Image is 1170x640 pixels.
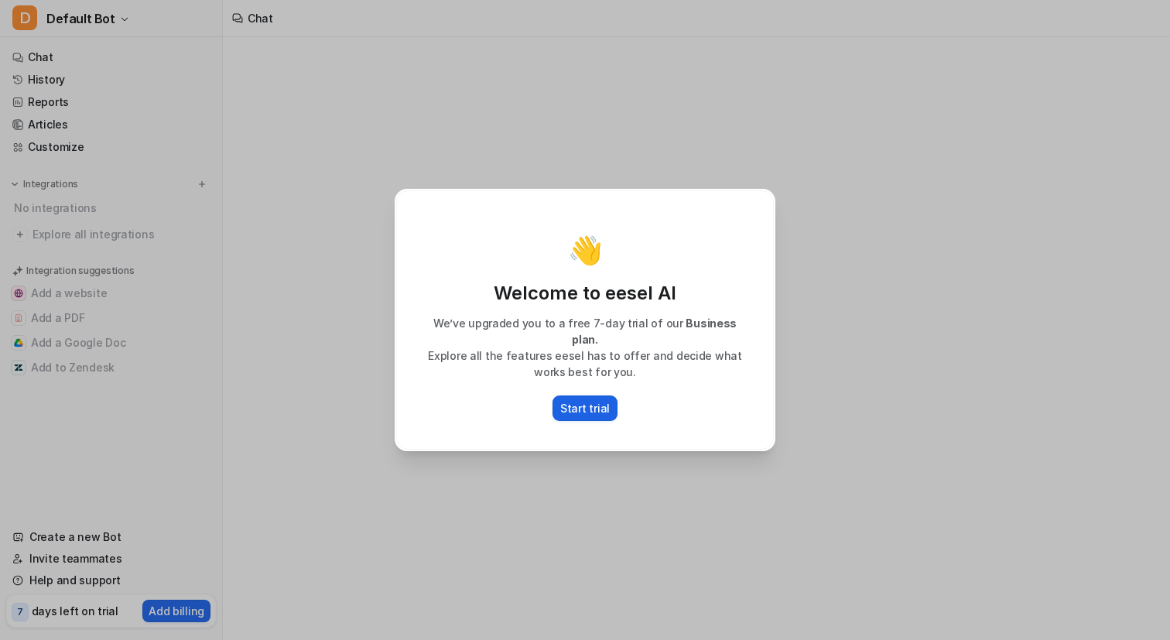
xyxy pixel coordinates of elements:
p: We’ve upgraded you to a free 7-day trial of our [412,315,758,347]
p: Welcome to eesel AI [412,281,758,306]
p: Start trial [560,400,610,416]
p: 👋 [568,234,603,265]
p: Explore all the features eesel has to offer and decide what works best for you. [412,347,758,380]
button: Start trial [552,395,617,421]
